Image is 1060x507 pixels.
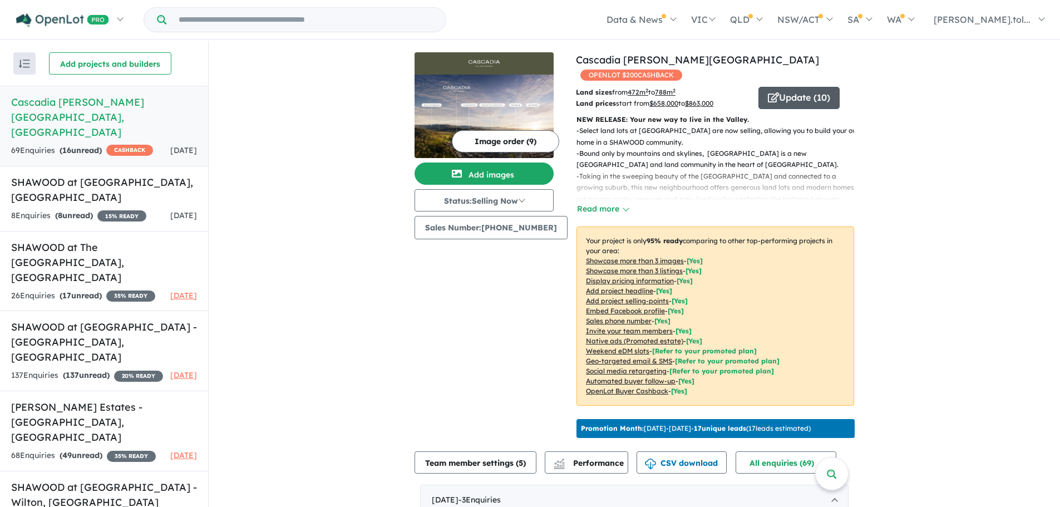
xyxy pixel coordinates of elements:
[452,130,559,152] button: Image order (9)
[586,287,653,295] u: Add project headline
[637,451,727,474] button: CSV download
[66,370,79,380] span: 137
[586,327,673,335] u: Invite your team members
[576,53,819,66] a: Cascadia [PERSON_NAME][GEOGRAPHIC_DATA]
[60,291,102,301] strong: ( unread)
[686,337,702,345] span: [Yes]
[555,458,624,468] span: Performance
[16,13,109,27] img: Openlot PRO Logo White
[419,57,549,70] img: Cascadia Calderwood - Calderwood Logo
[97,210,146,221] span: 15 % READY
[586,347,649,355] u: Weekend eDM slots
[63,370,110,380] strong: ( unread)
[576,114,854,125] p: NEW RELEASE: Your new way to live in the Valley.
[586,367,667,375] u: Social media retargeting
[60,450,102,460] strong: ( unread)
[671,387,687,395] span: [Yes]
[586,297,669,305] u: Add project selling-points
[106,145,153,156] span: CASHBACK
[576,227,854,406] p: Your project is only comparing to other top-performing projects in your area: - - - - - - - - - -...
[678,377,694,385] span: [Yes]
[652,347,757,355] span: [Refer to your promoted plan]
[458,495,501,505] span: - 3 Enquir ies
[545,451,628,474] button: Performance
[677,277,693,285] span: [ Yes ]
[62,450,72,460] span: 49
[519,458,523,468] span: 5
[655,88,676,96] u: 788 m
[668,307,684,315] span: [ Yes ]
[55,210,93,220] strong: ( unread)
[114,371,163,382] span: 20 % READY
[654,317,670,325] span: [ Yes ]
[576,98,750,109] p: start from
[11,240,197,285] h5: SHAWOOD at The [GEOGRAPHIC_DATA] , [GEOGRAPHIC_DATA]
[11,449,156,462] div: 68 Enquir ies
[11,289,155,303] div: 26 Enquir ies
[586,357,672,365] u: Geo-targeted email & SMS
[687,257,703,265] span: [ Yes ]
[934,14,1031,25] span: [PERSON_NAME].tol...
[669,367,774,375] span: [Refer to your promoted plan]
[170,370,197,380] span: [DATE]
[586,387,668,395] u: OpenLot Buyer Cashback
[170,145,197,155] span: [DATE]
[62,291,71,301] span: 17
[694,424,746,432] b: 17 unique leads
[676,327,692,335] span: [ Yes ]
[576,148,863,171] p: - Bound only by mountains and skylines, [GEOGRAPHIC_DATA] is a new [GEOGRAPHIC_DATA] and land com...
[170,450,197,460] span: [DATE]
[580,70,682,81] span: OPENLOT $ 200 CASHBACK
[586,337,683,345] u: Native ads (Promoted estate)
[415,451,536,474] button: Team member settings (5)
[58,210,62,220] span: 8
[736,451,836,474] button: All enquiries (69)
[576,203,629,215] button: Read more
[11,319,197,365] h5: SHAWOOD at [GEOGRAPHIC_DATA] - [GEOGRAPHIC_DATA] , [GEOGRAPHIC_DATA]
[649,99,678,107] u: $ 658,000
[645,459,656,470] img: download icon
[11,95,197,140] h5: Cascadia [PERSON_NAME][GEOGRAPHIC_DATA] , [GEOGRAPHIC_DATA]
[586,307,665,315] u: Embed Facebook profile
[675,357,780,365] span: [Refer to your promoted plan]
[11,175,197,205] h5: SHAWOOD at [GEOGRAPHIC_DATA] , [GEOGRAPHIC_DATA]
[581,424,644,432] b: Promotion Month:
[673,87,676,93] sup: 2
[586,257,684,265] u: Showcase more than 3 images
[170,210,197,220] span: [DATE]
[678,99,713,107] span: to
[656,287,672,295] span: [ Yes ]
[60,145,102,155] strong: ( unread)
[11,144,153,157] div: 69 Enquir ies
[672,297,688,305] span: [ Yes ]
[576,99,616,107] b: Land prices
[169,8,443,32] input: Try estate name, suburb, builder or developer
[628,88,648,96] u: 472 m
[11,209,146,223] div: 8 Enquir ies
[576,88,612,96] b: Land sizes
[586,267,683,275] u: Showcase more than 3 listings
[415,75,554,158] img: Cascadia Calderwood - Calderwood
[11,369,163,382] div: 137 Enquir ies
[647,237,683,245] b: 95 % ready
[581,424,811,434] p: [DATE] - [DATE] - ( 17 leads estimated)
[415,52,554,158] a: Cascadia Calderwood - Calderwood LogoCascadia Calderwood - Calderwood
[576,171,863,228] p: - Taking in the sweeping beauty of the [GEOGRAPHIC_DATA] and connected to a growing suburb, this ...
[576,125,863,148] p: - Select land lots at [GEOGRAPHIC_DATA] are now selling, allowing you to build your own home in a...
[106,291,155,302] span: 35 % READY
[554,462,565,469] img: bar-chart.svg
[685,99,713,107] u: $ 863,000
[415,163,554,185] button: Add images
[415,189,554,211] button: Status:Selling Now
[554,459,564,465] img: line-chart.svg
[586,277,674,285] u: Display pricing information
[107,451,156,462] span: 35 % READY
[586,377,676,385] u: Automated buyer follow-up
[49,52,171,75] button: Add projects and builders
[645,87,648,93] sup: 2
[62,145,71,155] span: 16
[170,291,197,301] span: [DATE]
[415,216,568,239] button: Sales Number:[PHONE_NUMBER]
[648,88,676,96] span: to
[758,87,840,109] button: Update (10)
